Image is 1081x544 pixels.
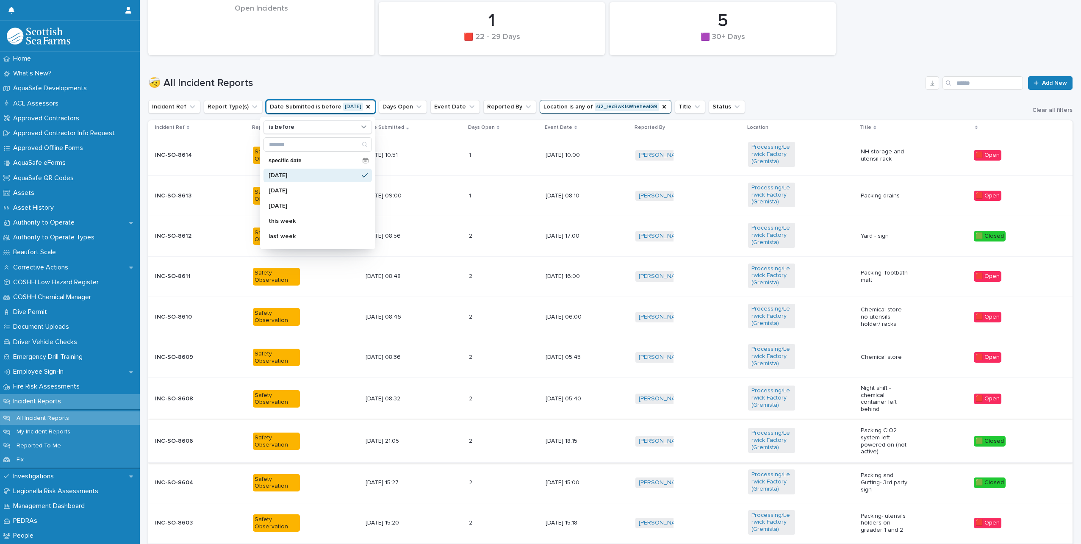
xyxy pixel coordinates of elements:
p: [DATE] 08:46 [366,314,413,321]
p: Packing ClO2 system left powered on (not active) [861,427,908,455]
a: [PERSON_NAME] [639,273,685,280]
p: [DATE] 15:20 [366,519,413,527]
div: Safety Observation [253,390,300,408]
p: Beaufort Scale [10,248,63,256]
p: [DATE] 08:32 [366,395,413,402]
p: 2 [469,518,474,527]
div: 🟥 Open [974,191,1001,201]
p: Document Uploads [10,323,76,331]
a: Processing/Lerwick Factory (Gremista) [751,512,792,533]
p: Report Type(s) [252,123,288,132]
a: Processing/Lerwick Factory (Gremista) [751,144,792,165]
p: Packing- footbath matt [861,269,908,284]
p: specific date [269,158,359,164]
p: My Incident Reports [10,428,77,436]
p: [DATE] 21:05 [366,438,413,445]
div: 🟥 Open [974,394,1001,404]
div: Safety Observation [253,228,300,245]
p: [DATE] 09:00 [366,192,413,200]
p: [DATE] 15:00 [546,479,593,486]
p: Employee Sign-In [10,368,70,376]
p: Chemical store - no utensils holder/ racks [861,306,908,328]
p: Dive Permit [10,308,54,316]
p: Assets [10,189,41,197]
p: Corrective Actions [10,264,75,272]
div: 🟥 22 - 29 Days [393,33,590,50]
span: Add New [1042,80,1067,86]
button: Report Type(s) [204,100,263,114]
a: [PERSON_NAME] [639,152,685,159]
div: Safety Observation [253,349,300,366]
p: Driver Vehicle Checks [10,338,84,346]
p: INC-SO-8612 [155,233,202,240]
p: 2 [469,477,474,486]
a: Processing/Lerwick Factory (Gremista) [751,346,792,367]
p: COSHH Low Hazard Register [10,278,105,286]
p: INC-SO-8606 [155,438,202,445]
p: COSHH Chemical Manager [10,293,98,301]
div: 🟩 Closed [974,231,1006,241]
div: 🟥 Open [974,352,1001,363]
p: [DATE] 08:48 [366,273,413,280]
a: [PERSON_NAME] [639,233,685,240]
p: Chemical store [861,354,908,361]
p: 2 [469,231,474,240]
tr: INC-SO-8610Safety Observation[DATE] 08:4622 [DATE] 06:00[PERSON_NAME] Processing/Lerwick Factory ... [148,297,1073,337]
div: Search [263,137,372,152]
a: [PERSON_NAME] [639,438,685,445]
button: Reported By [483,100,536,114]
p: AquaSafe QR Codes [10,174,80,182]
div: 🟥 Open [974,271,1001,282]
a: Processing/Lerwick Factory (Gremista) [751,387,792,408]
div: Safety Observation [253,433,300,450]
p: INC-SO-8603 [155,519,202,527]
p: [DATE] [269,203,358,209]
div: specific date [263,154,372,167]
p: Legionella Risk Assessments [10,487,105,495]
p: [DATE] [269,172,358,178]
p: Authority to Operate Types [10,233,101,241]
p: Yard - sign [861,233,908,240]
p: Investigations [10,472,61,480]
a: [PERSON_NAME] [639,354,685,361]
p: INC-SO-8613 [155,192,202,200]
p: 1 [469,191,473,200]
p: INC-SO-8609 [155,354,202,361]
p: [DATE] 15:18 [546,519,593,527]
h1: 🤕 All Incident Reports [148,77,922,89]
p: Incident Reports [10,397,68,405]
tr: INC-SO-8614Safety Observation[DATE] 10:5111 [DATE] 10:00[PERSON_NAME] Processing/Lerwick Factory ... [148,135,1073,175]
p: [DATE] 15:27 [366,479,413,486]
p: Date Submitted [365,123,404,132]
p: All Incident Reports [10,415,76,422]
p: Packing and Gutting- 3rd party sign [861,472,908,493]
input: Search [942,76,1023,90]
span: Clear all filters [1032,107,1073,113]
div: Open Incidents [163,4,360,31]
button: Location [540,100,671,114]
div: 1 [393,10,590,31]
button: Event Date [430,100,480,114]
tr: INC-SO-8609Safety Observation[DATE] 08:3622 [DATE] 05:45[PERSON_NAME] Processing/Lerwick Factory ... [148,337,1073,377]
p: INC-SO-8614 [155,152,202,159]
p: Packing drains [861,192,908,200]
p: Emergency Drill Training [10,353,89,361]
img: bPIBxiqnSb2ggTQWdOVV [7,28,70,44]
p: Event Date [545,123,572,132]
p: 2 [469,271,474,280]
p: Packing- utensils holders on graader 1 and 2 [861,513,908,534]
p: Reported To Me [10,442,68,450]
tr: INC-SO-8606Safety Observation[DATE] 21:0522 [DATE] 18:15[PERSON_NAME] Processing/Lerwick Factory ... [148,420,1073,462]
div: Safety Observation [253,474,300,492]
p: AquaSafe eForms [10,159,72,167]
a: [PERSON_NAME] [639,314,685,321]
p: Fire Risk Assessments [10,383,86,391]
p: Approved Contractor Info Request [10,129,122,137]
p: People [10,532,40,540]
p: [DATE] 08:56 [366,233,413,240]
a: Processing/Lerwick Factory (Gremista) [751,471,792,492]
p: Asset History [10,204,61,212]
a: [PERSON_NAME] [639,479,685,486]
tr: INC-SO-8611Safety Observation[DATE] 08:4822 [DATE] 16:00[PERSON_NAME] Processing/Lerwick Factory ... [148,256,1073,297]
input: Search [264,138,371,151]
